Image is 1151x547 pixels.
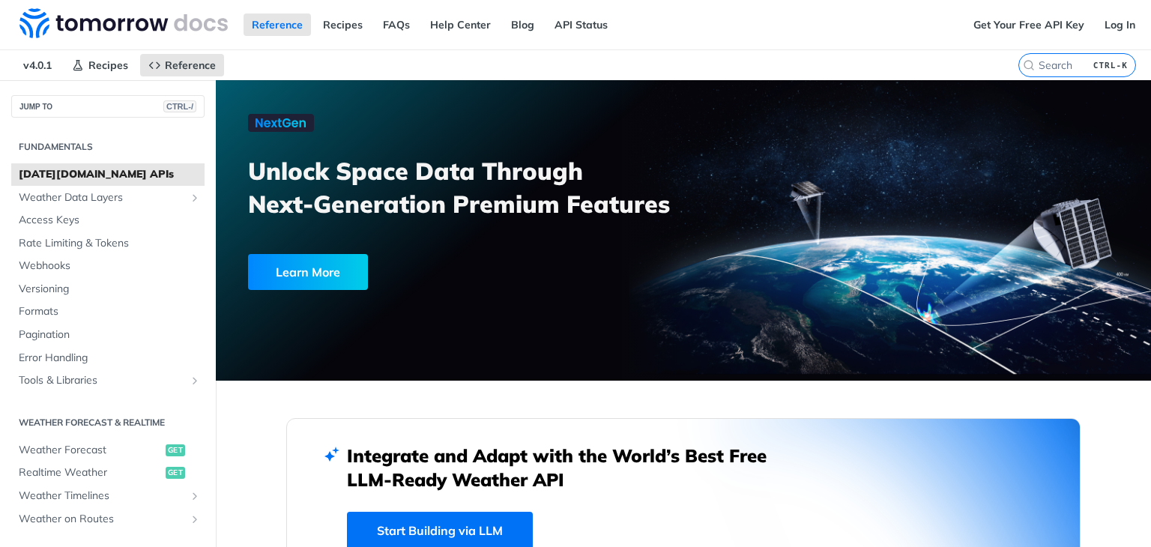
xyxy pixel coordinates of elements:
h3: Unlock Space Data Through Next-Generation Premium Features [248,154,700,220]
span: Versioning [19,282,201,297]
span: [DATE][DOMAIN_NAME] APIs [19,167,201,182]
div: Learn More [248,254,368,290]
span: Weather Timelines [19,489,185,504]
a: Reference [244,13,311,36]
img: NextGen [248,114,314,132]
span: Tools & Libraries [19,373,185,388]
kbd: CTRL-K [1090,58,1132,73]
button: Show subpages for Weather on Routes [189,513,201,525]
a: Versioning [11,278,205,300]
a: Recipes [64,54,136,76]
a: Rate Limiting & Tokens [11,232,205,255]
a: Weather TimelinesShow subpages for Weather Timelines [11,485,205,507]
button: JUMP TOCTRL-/ [11,95,205,118]
h2: Fundamentals [11,140,205,154]
a: Log In [1096,13,1144,36]
span: get [166,444,185,456]
a: Error Handling [11,347,205,369]
a: Access Keys [11,209,205,232]
a: Webhooks [11,255,205,277]
button: Show subpages for Weather Timelines [189,490,201,502]
span: Realtime Weather [19,465,162,480]
img: Tomorrow.io Weather API Docs [19,8,228,38]
a: Pagination [11,324,205,346]
span: Pagination [19,327,201,342]
button: Show subpages for Tools & Libraries [189,375,201,387]
a: Learn More [248,254,609,290]
a: API Status [546,13,616,36]
a: Recipes [315,13,371,36]
span: v4.0.1 [15,54,60,76]
a: Realtime Weatherget [11,462,205,484]
a: Tools & LibrariesShow subpages for Tools & Libraries [11,369,205,392]
h2: Weather Forecast & realtime [11,416,205,429]
span: Weather Data Layers [19,190,185,205]
span: Recipes [88,58,128,72]
a: Reference [140,54,224,76]
span: CTRL-/ [163,100,196,112]
a: Weather on RoutesShow subpages for Weather on Routes [11,508,205,531]
span: Rate Limiting & Tokens [19,236,201,251]
a: [DATE][DOMAIN_NAME] APIs [11,163,205,186]
span: Weather on Routes [19,512,185,527]
a: Blog [503,13,543,36]
span: Webhooks [19,259,201,273]
svg: Search [1023,59,1035,71]
span: Weather Forecast [19,443,162,458]
a: FAQs [375,13,418,36]
a: Get Your Free API Key [965,13,1093,36]
a: Weather Forecastget [11,439,205,462]
span: Error Handling [19,351,201,366]
a: Formats [11,300,205,323]
a: Weather Data LayersShow subpages for Weather Data Layers [11,187,205,209]
span: Access Keys [19,213,201,228]
span: Reference [165,58,216,72]
button: Show subpages for Weather Data Layers [189,192,201,204]
a: Help Center [422,13,499,36]
span: Formats [19,304,201,319]
span: get [166,467,185,479]
h2: Integrate and Adapt with the World’s Best Free LLM-Ready Weather API [347,444,789,492]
